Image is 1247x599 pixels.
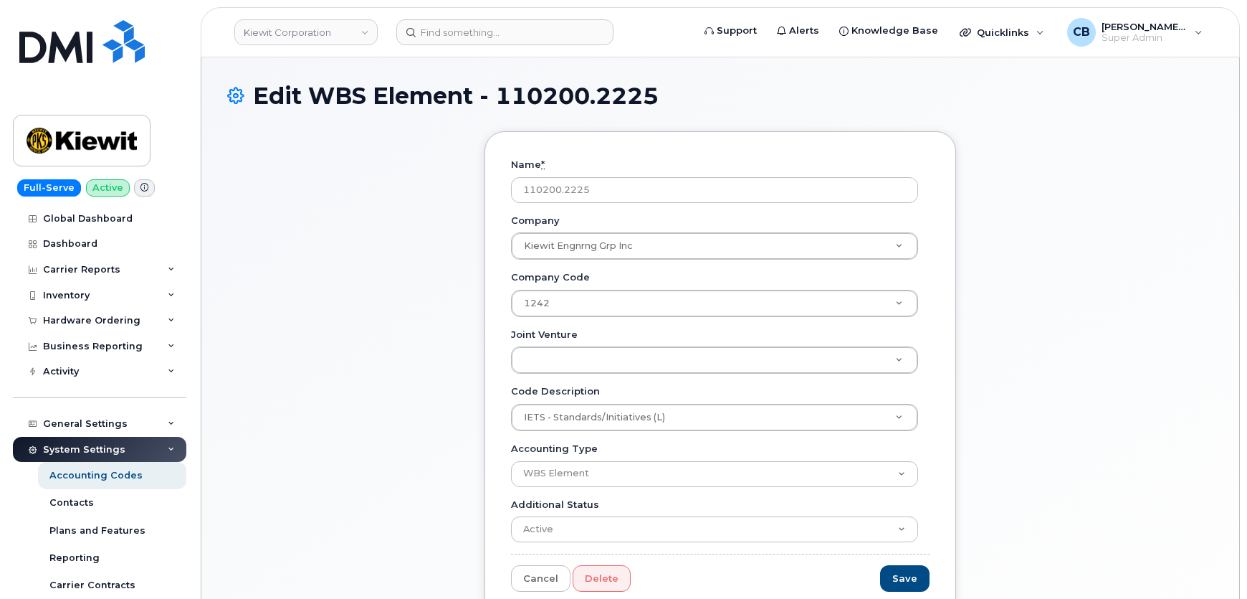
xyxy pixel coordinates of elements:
a: IETS - Standards/Initiatives (L) [512,405,917,430]
span: 1242 [524,298,550,308]
label: Name [511,158,545,171]
h1: Edit WBS Element - 110200.2225 [227,83,1213,108]
label: Accounting Type [511,442,598,456]
label: Additional Status [511,498,599,511]
a: 1242 [512,291,917,316]
label: Joint Venture [511,328,578,341]
input: Save [880,565,930,592]
span: Kiewit Engnrng Grp Inc [524,240,633,251]
label: Company [511,214,560,227]
a: Cancel [511,565,570,592]
label: Code Description [511,385,600,398]
label: Company Code [511,270,590,284]
a: Delete [573,565,631,592]
a: Kiewit Engnrng Grp Inc [512,233,917,259]
span: IETS - Standards/Initiatives (L) [524,412,665,423]
abbr: required [541,159,545,170]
